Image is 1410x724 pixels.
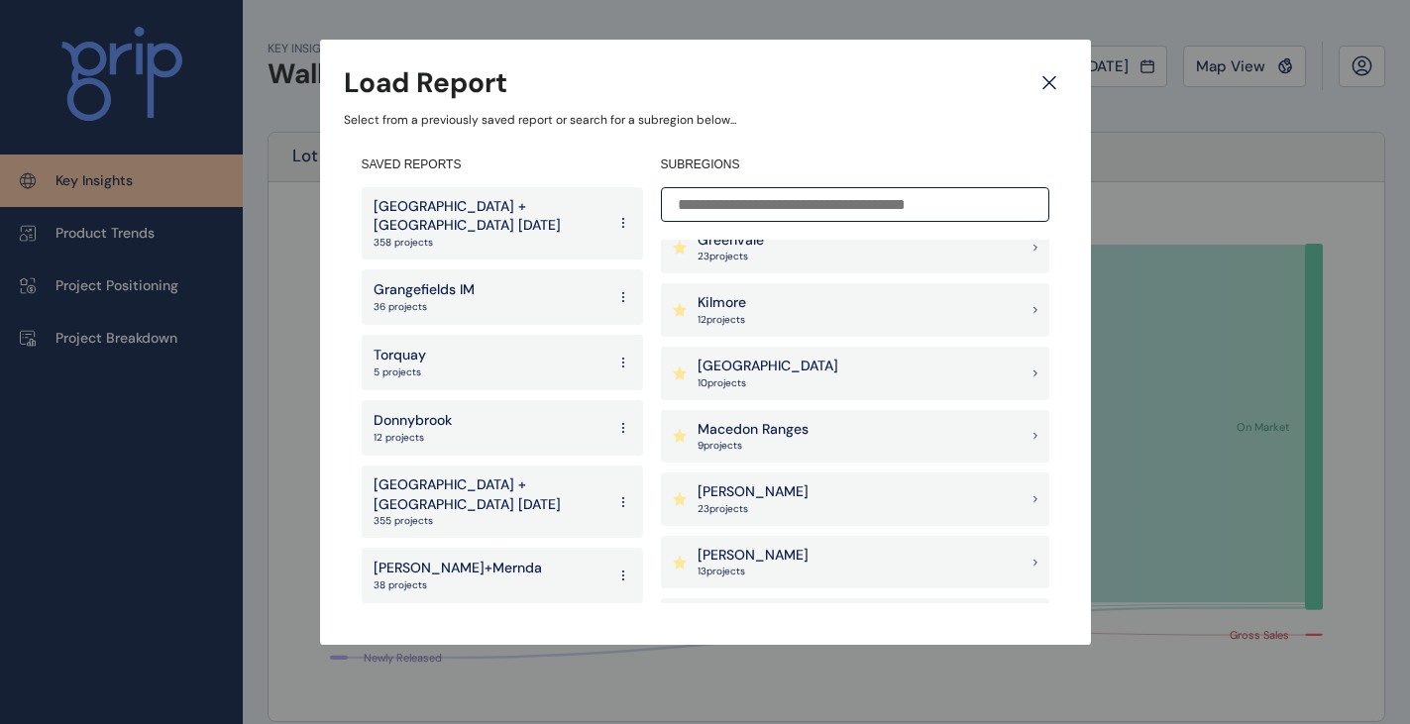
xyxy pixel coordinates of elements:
[698,376,838,390] p: 10 project s
[698,313,746,327] p: 12 project s
[374,346,426,365] p: Torquay
[374,411,452,431] p: Donnybrook
[374,365,426,379] p: 5 projects
[698,439,809,453] p: 9 project s
[374,280,475,300] p: Grangefields IM
[698,565,809,578] p: 13 project s
[374,236,605,250] p: 358 projects
[362,156,643,173] h4: SAVED REPORTS
[698,502,809,516] p: 23 project s
[374,300,475,314] p: 36 projects
[698,231,764,251] p: Greenvale
[374,578,542,592] p: 38 projects
[661,156,1049,173] h4: SUBREGIONS
[374,475,605,514] p: [GEOGRAPHIC_DATA] + [GEOGRAPHIC_DATA] [DATE]
[698,357,838,376] p: [GEOGRAPHIC_DATA]
[374,514,605,528] p: 355 projects
[344,112,1067,129] p: Select from a previously saved report or search for a subregion below...
[374,431,452,445] p: 12 projects
[698,293,746,313] p: Kilmore
[374,559,542,578] p: [PERSON_NAME]+Mernda
[344,63,507,102] h3: Load Report
[698,546,809,566] p: [PERSON_NAME]
[698,420,809,440] p: Macedon Ranges
[698,482,809,502] p: [PERSON_NAME]
[374,197,605,236] p: [GEOGRAPHIC_DATA] + [GEOGRAPHIC_DATA] [DATE]
[698,250,764,263] p: 23 project s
